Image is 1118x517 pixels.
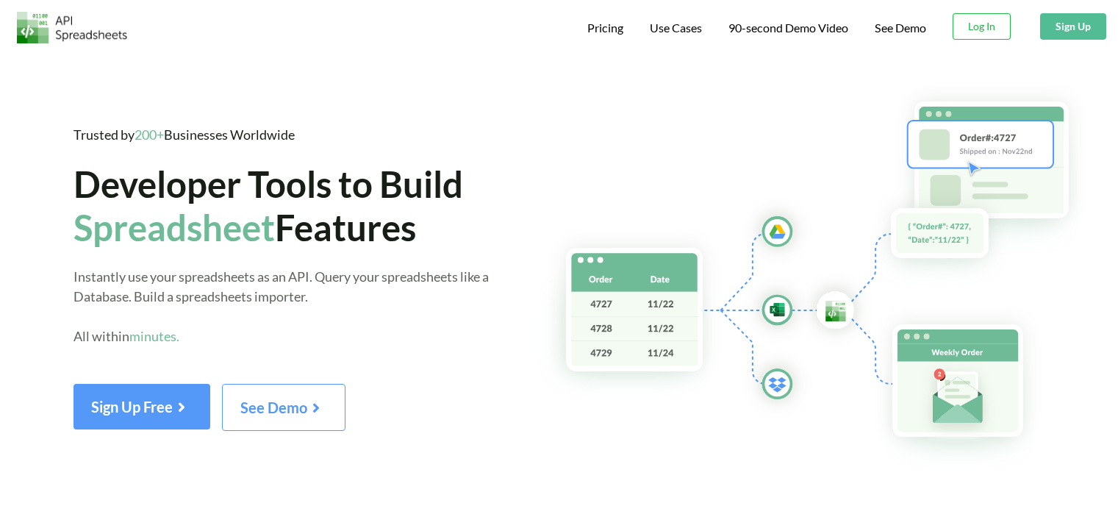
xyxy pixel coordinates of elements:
img: Logo.png [17,12,127,43]
button: Log In [953,13,1011,40]
span: Developer Tools to Build Features [74,162,463,249]
button: Sign Up [1040,13,1106,40]
span: 90-second Demo Video [728,22,848,34]
span: Use Cases [650,21,702,35]
button: See Demo [222,384,345,431]
span: Instantly use your spreadsheets as an API. Query your spreadsheets like a Database. Build a sprea... [74,268,489,344]
button: Sign Up Free [74,384,210,429]
img: Hero Spreadsheet Flow [537,81,1118,473]
span: See Demo [240,399,327,416]
span: Spreadsheet [74,205,275,249]
span: minutes. [129,328,179,344]
span: Pricing [587,21,623,35]
span: Sign Up Free [91,398,193,416]
a: See Demo [875,21,926,36]
span: Trusted by Businesses Worldwide [74,126,295,143]
span: 200+ [135,126,164,143]
a: See Demo [222,404,345,416]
